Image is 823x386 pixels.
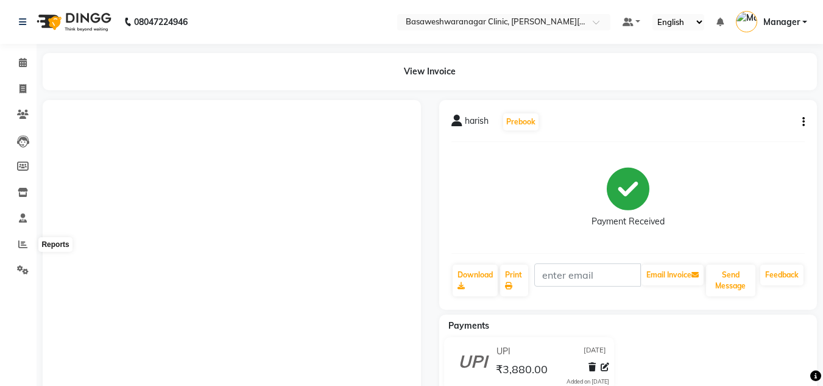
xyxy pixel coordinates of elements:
[763,16,800,29] span: Manager
[448,320,489,331] span: Payments
[706,265,755,296] button: Send Message
[760,265,804,285] a: Feedback
[534,263,641,287] input: enter email
[500,265,528,296] a: Print
[503,113,539,130] button: Prebook
[592,215,665,228] div: Payment Received
[31,5,115,39] img: logo
[641,265,704,285] button: Email Invoice
[134,5,188,39] b: 08047224946
[567,377,609,386] div: Added on [DATE]
[43,53,817,90] div: View Invoice
[38,237,72,252] div: Reports
[496,345,510,358] span: UPI
[453,265,498,296] a: Download
[465,115,489,132] span: harish
[584,345,606,358] span: [DATE]
[736,11,757,32] img: Manager
[496,362,548,379] span: ₹3,880.00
